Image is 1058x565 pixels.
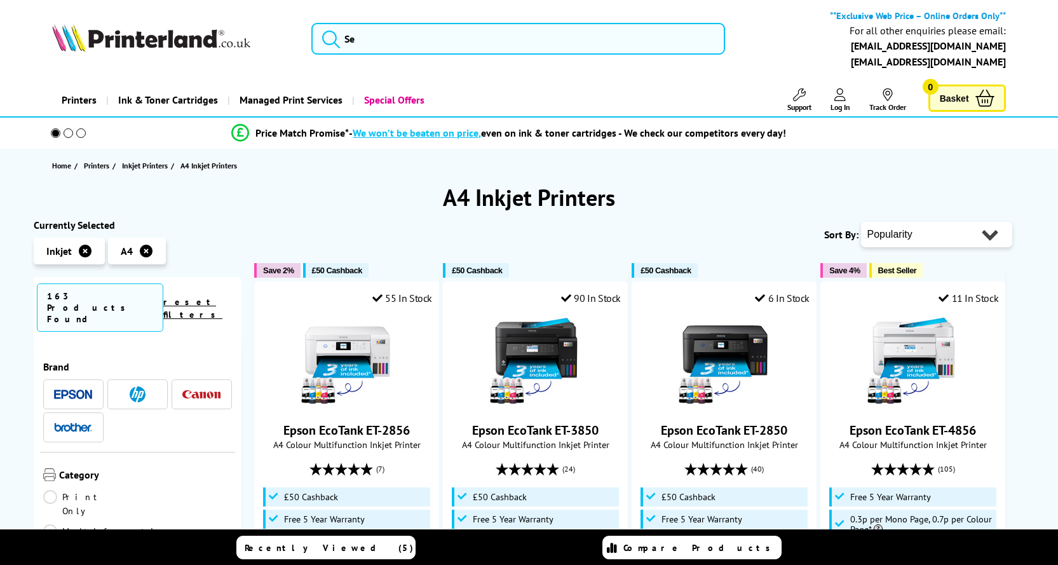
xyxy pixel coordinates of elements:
[677,399,772,412] a: Epson EcoTank ET-2850
[820,263,866,278] button: Save 4%
[118,84,218,116] span: Ink & Toner Cartridges
[472,422,599,439] a: Epson EcoTank ET-3850
[180,161,237,170] span: A4 Inkjet Printers
[661,492,716,502] span: £50 Cashback
[869,263,923,278] button: Best Seller
[661,422,787,439] a: Epson EcoTank ET-2850
[261,439,432,451] span: A4 Colour Multifunction Inkjet Printer
[349,126,786,139] div: - even on ink & toner cartridges - We check our competitors every day!
[938,457,955,481] span: (105)
[372,292,432,304] div: 55 In Stock
[632,263,697,278] button: £50 Cashback
[831,102,850,112] span: Log In
[54,419,92,435] a: Brother
[787,102,811,112] span: Support
[52,84,106,116] a: Printers
[450,439,621,451] span: A4 Colour Multifunction Inkjet Printer
[661,514,742,524] span: Free 5 Year Warranty
[299,314,395,409] img: Epson EcoTank ET-2856
[851,55,1006,68] a: [EMAIL_ADDRESS][DOMAIN_NAME]
[312,266,362,275] span: £50 Cashback
[182,386,220,402] a: Canon
[118,386,156,402] a: HP
[43,360,233,373] span: Brand
[46,245,72,257] span: Inkjet
[236,536,416,559] a: Recently Viewed (5)
[677,314,772,409] img: Epson EcoTank ET-2850
[34,219,242,231] div: Currently Selected
[830,10,1006,22] b: **Exclusive Web Price – Online Orders Only**
[122,159,171,172] a: Inkjet Printers
[54,386,92,402] a: Epson
[641,266,691,275] span: £50 Cashback
[311,23,726,55] input: Se
[52,24,250,51] img: Printerland Logo
[52,24,295,54] a: Printerland Logo
[54,390,92,399] img: Epson
[827,439,998,451] span: A4 Colour Multifunction Inkjet Printer
[851,39,1006,52] a: [EMAIL_ADDRESS][DOMAIN_NAME]
[488,399,583,412] a: Epson EcoTank ET-3850
[59,468,233,484] span: Category
[755,292,810,304] div: 6 In Stock
[787,88,811,112] a: Support
[84,159,109,172] span: Printers
[52,159,74,172] a: Home
[602,536,782,559] a: Compare Products
[163,296,222,320] a: reset filters
[376,457,384,481] span: (7)
[865,399,961,412] a: Epson EcoTank ET-4856
[106,84,227,116] a: Ink & Toner Cartridges
[255,126,349,139] span: Price Match Promise*
[43,524,182,538] a: Multifunction
[923,79,939,95] span: 0
[121,245,133,257] span: A4
[831,88,850,112] a: Log In
[27,122,991,144] li: modal_Promise
[284,514,365,524] span: Free 5 Year Warranty
[850,25,1006,37] div: For all other enquiries please email:
[299,399,395,412] a: Epson EcoTank ET-2856
[43,468,56,481] img: Category
[473,492,527,502] span: £50 Cashback
[263,266,294,275] span: Save 2%
[34,182,1025,212] h1: A4 Inkjet Printers
[130,386,146,402] img: HP
[824,228,858,241] span: Sort By:
[283,422,410,439] a: Epson EcoTank ET-2856
[940,90,969,107] span: Basket
[623,542,777,554] span: Compare Products
[443,263,508,278] button: £50 Cashback
[488,314,583,409] img: Epson EcoTank ET-3850
[352,84,434,116] a: Special Offers
[245,542,414,554] span: Recently Viewed (5)
[751,457,764,481] span: (40)
[878,266,917,275] span: Best Seller
[303,263,369,278] button: £50 Cashback
[850,514,994,534] span: 0.3p per Mono Page, 0.7p per Colour Page*
[43,490,138,518] a: Print Only
[928,85,1006,112] a: Basket 0
[850,422,976,439] a: Epson EcoTank ET-4856
[850,492,931,502] span: Free 5 Year Warranty
[122,159,168,172] span: Inkjet Printers
[473,514,553,524] span: Free 5 Year Warranty
[561,292,621,304] div: 90 In Stock
[37,283,164,332] span: 163 Products Found
[869,88,906,112] a: Track Order
[254,263,300,278] button: Save 2%
[182,390,220,398] img: Canon
[939,292,998,304] div: 11 In Stock
[353,126,481,139] span: We won’t be beaten on price,
[562,457,575,481] span: (24)
[639,439,810,451] span: A4 Colour Multifunction Inkjet Printer
[452,266,502,275] span: £50 Cashback
[227,84,352,116] a: Managed Print Services
[284,492,338,502] span: £50 Cashback
[84,159,112,172] a: Printers
[865,314,961,409] img: Epson EcoTank ET-4856
[829,266,860,275] span: Save 4%
[54,423,92,432] img: Brother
